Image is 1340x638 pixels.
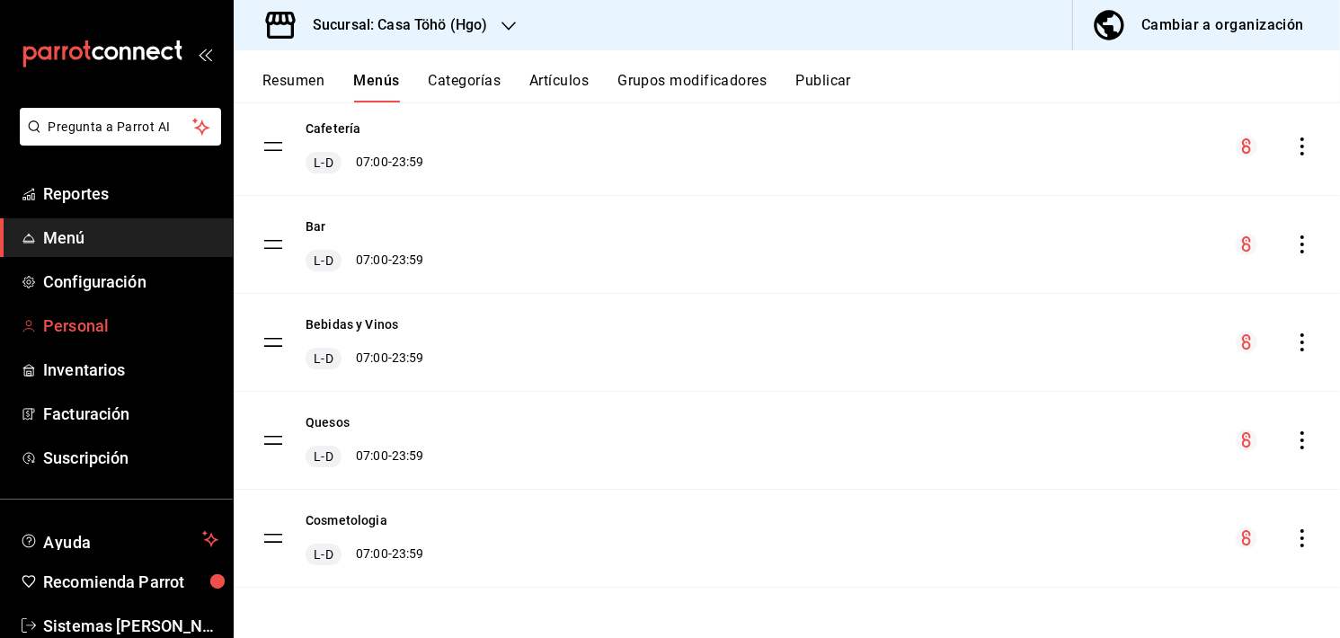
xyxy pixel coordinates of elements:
button: drag [262,527,284,549]
h3: Sucursal: Casa Töhö (Hgo) [298,14,487,36]
button: actions [1293,235,1311,253]
span: L-D [310,252,336,270]
span: Menú [43,226,218,250]
div: 07:00 - 23:59 [306,544,424,565]
button: Artículos [529,72,589,102]
button: drag [262,136,284,157]
div: navigation tabs [262,72,1340,102]
button: Resumen [262,72,324,102]
div: 07:00 - 23:59 [306,250,424,271]
button: Menús [353,72,399,102]
button: open_drawer_menu [198,47,212,61]
span: Pregunta a Parrot AI [49,118,193,137]
span: L-D [310,350,336,368]
button: drag [262,430,284,451]
span: Suscripción [43,446,218,470]
span: Reportes [43,182,218,206]
span: L-D [310,545,336,563]
span: Personal [43,314,218,338]
span: Inventarios [43,358,218,382]
button: drag [262,234,284,255]
button: actions [1293,431,1311,449]
span: Facturación [43,402,218,426]
button: Grupos modificadores [617,72,767,102]
span: Configuración [43,270,218,294]
button: Bebidas y Vinos [306,315,398,333]
div: 07:00 - 23:59 [306,446,424,467]
div: Cambiar a organización [1141,13,1304,38]
button: actions [1293,333,1311,351]
span: Sistemas [PERSON_NAME] [43,614,218,638]
a: Pregunta a Parrot AI [13,130,221,149]
button: drag [262,332,284,353]
span: L-D [310,154,336,172]
span: L-D [310,447,336,465]
div: 07:00 - 23:59 [306,152,424,173]
button: Categorías [429,72,501,102]
button: Quesos [306,413,350,431]
button: Publicar [795,72,851,102]
button: Pregunta a Parrot AI [20,108,221,146]
div: 07:00 - 23:59 [306,348,424,369]
button: actions [1293,137,1311,155]
span: Ayuda [43,528,195,550]
button: Cafetería [306,120,360,137]
span: Recomienda Parrot [43,570,218,594]
button: Cosmetologia [306,511,387,529]
button: Bar [306,217,325,235]
button: actions [1293,529,1311,547]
